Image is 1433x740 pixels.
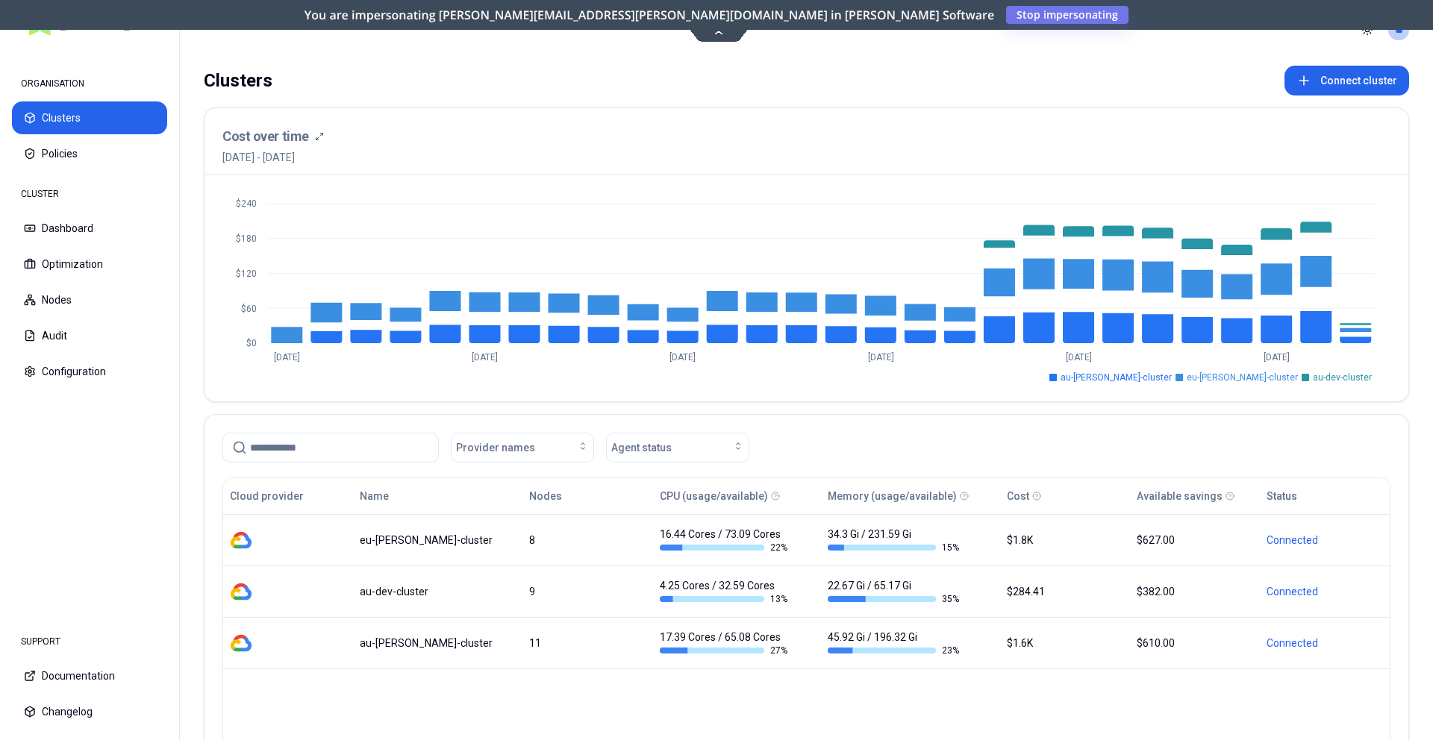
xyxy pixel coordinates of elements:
div: 13 % [660,593,791,605]
span: au-[PERSON_NAME]-cluster [1061,371,1172,383]
button: Connect cluster [1284,66,1409,95]
div: Status [1267,489,1297,504]
tspan: $120 [236,269,257,279]
div: 8 [529,533,646,548]
button: Changelog [12,695,167,728]
div: $284.41 [1007,584,1123,599]
button: Agent status [606,433,749,462]
button: Provider names [451,433,594,462]
div: 16.44 Cores / 73.09 Cores [660,527,791,554]
button: Documentation [12,659,167,692]
button: Memory (usage/available) [828,481,957,511]
div: 9 [529,584,646,599]
div: eu-rex-cluster [360,533,516,548]
button: Audit [12,319,167,352]
button: Cloud provider [230,481,304,511]
button: Policies [12,137,167,170]
span: Provider names [456,440,535,455]
div: 22.67 Gi / 65.17 Gi [828,578,959,605]
div: 34.3 Gi / 231.59 Gi [828,527,959,554]
div: Connected [1267,636,1383,650]
div: 4.25 Cores / 32.59 Cores [660,578,791,605]
div: Connected [1267,584,1383,599]
tspan: [DATE] [1264,352,1290,363]
div: 15 % [828,542,959,554]
div: 22 % [660,542,791,554]
div: 35 % [828,593,959,605]
tspan: $0 [246,338,257,348]
tspan: $180 [236,233,257,244]
tspan: [DATE] [472,352,498,363]
div: 45.92 Gi / 196.32 Gi [828,630,959,656]
span: eu-[PERSON_NAME]-cluster [1187,371,1298,383]
div: $1.8K [1007,533,1123,548]
button: Nodes [529,481,562,511]
span: Agent status [611,440,672,455]
tspan: $60 [241,304,257,314]
tspan: [DATE] [669,352,696,363]
div: SUPPORT [12,627,167,656]
div: au-rex-cluster [360,636,516,650]
div: $382.00 [1137,584,1253,599]
div: $627.00 [1137,533,1253,548]
div: 27 % [660,645,791,656]
div: 23 % [828,645,959,656]
button: Name [360,481,389,511]
span: [DATE] - [DATE] [222,150,324,165]
tspan: [DATE] [274,352,300,363]
button: Configuration [12,355,167,388]
button: Nodes [12,283,167,316]
button: Available savings [1137,481,1223,511]
button: Clusters [12,101,167,134]
tspan: $240 [236,198,257,209]
div: 17.39 Cores / 65.08 Cores [660,630,791,656]
button: CPU (usage/available) [660,481,768,511]
h3: Cost over time [222,126,309,147]
button: Cost [1007,481,1029,511]
div: Connected [1267,533,1383,548]
button: Optimization [12,248,167,280]
div: ORGANISATION [12,69,167,98]
div: $1.6K [1007,636,1123,650]
tspan: [DATE] [868,352,894,363]
div: 11 [529,636,646,650]
div: au-dev-cluster [360,584,516,599]
img: gcp [230,632,252,654]
div: $610.00 [1137,636,1253,650]
div: CLUSTER [12,179,167,209]
div: Clusters [204,66,272,95]
tspan: [DATE] [1066,352,1092,363]
img: gcp [230,529,252,551]
span: au-dev-cluster [1313,371,1372,383]
button: Dashboard [12,212,167,245]
img: gcp [230,580,252,603]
